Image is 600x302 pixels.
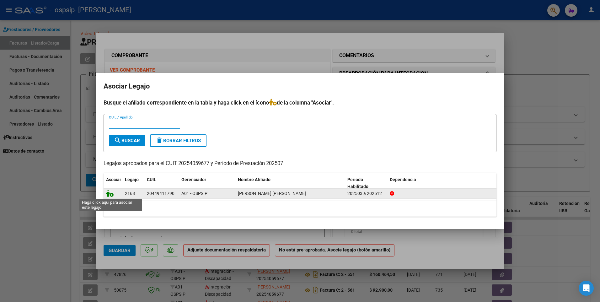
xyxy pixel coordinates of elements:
datatable-header-cell: CUIL [144,173,179,194]
span: Asociar [106,177,121,182]
datatable-header-cell: Dependencia [387,173,497,194]
span: Gerenciador [181,177,206,182]
span: Dependencia [390,177,416,182]
p: Legajos aprobados para el CUIT 20254059677 y Período de Prestación 202507 [104,160,496,168]
span: Buscar [114,138,140,143]
div: 202503 a 202512 [347,190,385,197]
span: Legajo [125,177,139,182]
span: Nombre Afiliado [238,177,271,182]
mat-icon: delete [156,137,163,144]
button: Buscar [109,135,145,146]
span: Borrar Filtros [156,138,201,143]
span: A01 - OSPSIP [181,191,207,196]
datatable-header-cell: Periodo Habilitado [345,173,387,194]
button: Borrar Filtros [150,134,206,147]
h2: Asociar Legajo [104,80,496,92]
datatable-header-cell: Legajo [122,173,144,194]
span: HILDT OVANDO IGNACIO JOAQUIN [238,191,306,196]
mat-icon: search [114,137,121,144]
div: 20449411790 [147,190,174,197]
span: CUIL [147,177,156,182]
div: 1 registros [104,201,496,217]
datatable-header-cell: Asociar [104,173,122,194]
h4: Busque el afiliado correspondiente en la tabla y haga click en el ícono de la columna "Asociar". [104,99,496,107]
datatable-header-cell: Nombre Afiliado [235,173,345,194]
span: 2168 [125,191,135,196]
span: Periodo Habilitado [347,177,368,189]
datatable-header-cell: Gerenciador [179,173,235,194]
div: Open Intercom Messenger [579,281,594,296]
